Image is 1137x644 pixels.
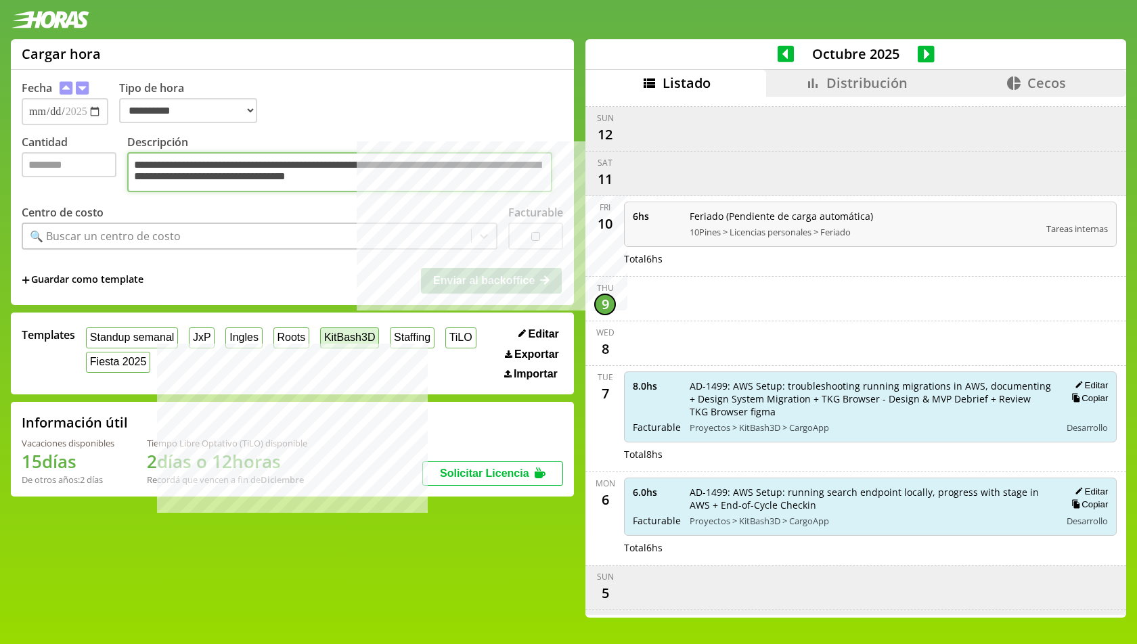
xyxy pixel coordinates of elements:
span: Proyectos > KitBash3D > CargoApp [690,421,1051,434]
h2: Información útil [22,413,128,432]
label: Fecha [22,80,52,95]
h1: 2 días o 12 horas [147,449,307,474]
span: 8.0 hs [633,379,680,392]
span: Feriado (Pendiente de carga automática) [690,210,1037,223]
button: Copiar [1067,499,1108,510]
label: Cantidad [22,135,127,195]
button: Staffing [390,327,434,348]
img: logotipo [11,11,89,28]
div: De otros años: 2 días [22,474,114,486]
div: Total 6 hs [624,252,1117,265]
div: Thu [597,282,614,294]
b: Diciembre [261,474,304,486]
button: Ingles [225,327,262,348]
span: 10Pines > Licencias personales > Feriado [690,226,1037,238]
div: Vacaciones disponibles [22,437,114,449]
span: AD-1499: AWS Setup: running search endpoint locally, progress with stage in AWS + End-of-Cycle Ch... [690,486,1051,511]
span: Proyectos > KitBash3D > CargoApp [690,515,1051,527]
span: Importar [514,368,558,380]
button: Roots [273,327,309,348]
button: Standup semanal [86,327,178,348]
div: Total 6 hs [624,541,1117,554]
div: 11 [594,168,616,190]
div: Tiempo Libre Optativo (TiLO) disponible [147,437,307,449]
span: Templates [22,327,75,342]
div: Fri [600,202,610,213]
span: Distribución [826,74,908,92]
div: 12 [594,124,616,145]
div: 8 [594,338,616,360]
span: + [22,273,30,287]
div: scrollable content [585,97,1126,616]
textarea: Descripción [127,152,552,192]
span: 6 hs [633,210,680,223]
button: Solicitar Licencia [422,461,563,486]
span: Exportar [514,348,559,361]
div: Wed [596,327,615,338]
label: Tipo de hora [119,80,268,125]
label: Facturable [508,205,563,220]
button: Fiesta 2025 [86,352,150,373]
div: 10 [594,213,616,235]
div: Sun [597,112,614,124]
button: JxP [189,327,215,348]
label: Centro de costo [22,205,104,220]
span: Desarrollo [1067,515,1108,527]
button: Editar [514,327,563,341]
button: Editar [1071,379,1108,391]
div: Total 8 hs [624,448,1117,461]
span: Solicitar Licencia [440,467,529,479]
button: TiLO [445,327,476,348]
span: Facturable [633,514,680,527]
button: Exportar [501,348,563,361]
div: 6 [594,489,616,511]
span: Octubre 2025 [794,45,918,63]
span: 6.0 hs [633,486,680,499]
label: Descripción [127,135,563,195]
span: AD-1499: AWS Setup: troubleshooting running migrations in AWS, documenting + Design System Migrat... [690,379,1051,418]
span: Desarrollo [1067,421,1108,434]
button: Editar [1071,486,1108,497]
div: Sun [597,571,614,582]
div: Recordá que vencen a fin de [147,474,307,486]
div: Sat [598,157,612,168]
div: Mon [596,478,615,489]
span: Listado [663,74,711,92]
span: Tareas internas [1046,223,1108,235]
button: KitBash3D [320,327,379,348]
div: 9 [594,294,616,315]
span: +Guardar como template [22,273,143,287]
select: Tipo de hora [119,98,257,123]
span: Editar [528,328,558,340]
h1: Cargar hora [22,45,101,63]
h1: 15 días [22,449,114,474]
div: 7 [594,383,616,405]
div: 5 [594,582,616,604]
button: Copiar [1067,392,1108,404]
div: Tue [598,371,613,383]
div: 🔍 Buscar un centro de costo [30,229,181,244]
span: Cecos [1027,74,1066,92]
input: Cantidad [22,152,116,177]
span: Facturable [633,421,680,434]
